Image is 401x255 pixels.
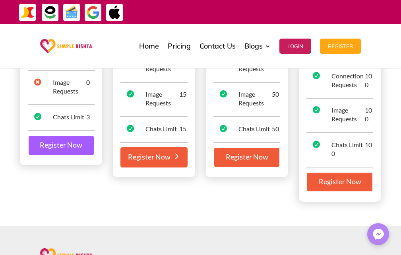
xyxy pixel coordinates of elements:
span:  [34,78,41,86]
a: Pricing [168,26,191,66]
div: Chats Limit [331,140,365,149]
span:  [220,90,227,97]
span:  [127,125,134,132]
img: Messenger [370,226,386,242]
span:  [220,125,227,132]
span:  [313,106,320,113]
a: Register [320,26,361,66]
div: Image Requests [331,106,365,123]
div: Chats Limit [53,113,86,121]
button: Register [320,39,361,54]
div: Image Requests [53,78,86,95]
a: Blogs [244,26,271,66]
div: Chats Limit [238,125,272,133]
a: Home [139,26,159,66]
a: Register Now [213,147,280,168]
div: Image Requests [145,90,179,107]
button: Login [279,39,311,54]
a: Register Now [306,172,373,193]
span:  [127,90,134,97]
img: JazzCash-icon [19,4,37,21]
a: Register Now [120,147,187,168]
span:  [313,141,320,148]
img: ApplePay-icon [106,4,124,21]
div: Chats Limit [145,125,179,133]
a: Login [279,26,311,66]
a: Contact Us [200,26,236,66]
span:  [313,72,320,79]
img: GooglePay-icon [84,4,102,21]
span:  [34,113,41,120]
div: 100 [331,140,373,158]
div: Connection Requests [331,72,365,89]
img: Credit Cards [63,4,81,21]
a: Register Now [28,135,95,156]
div: Image Requests [238,90,272,107]
img: EasyPaisa-icon [41,4,59,21]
